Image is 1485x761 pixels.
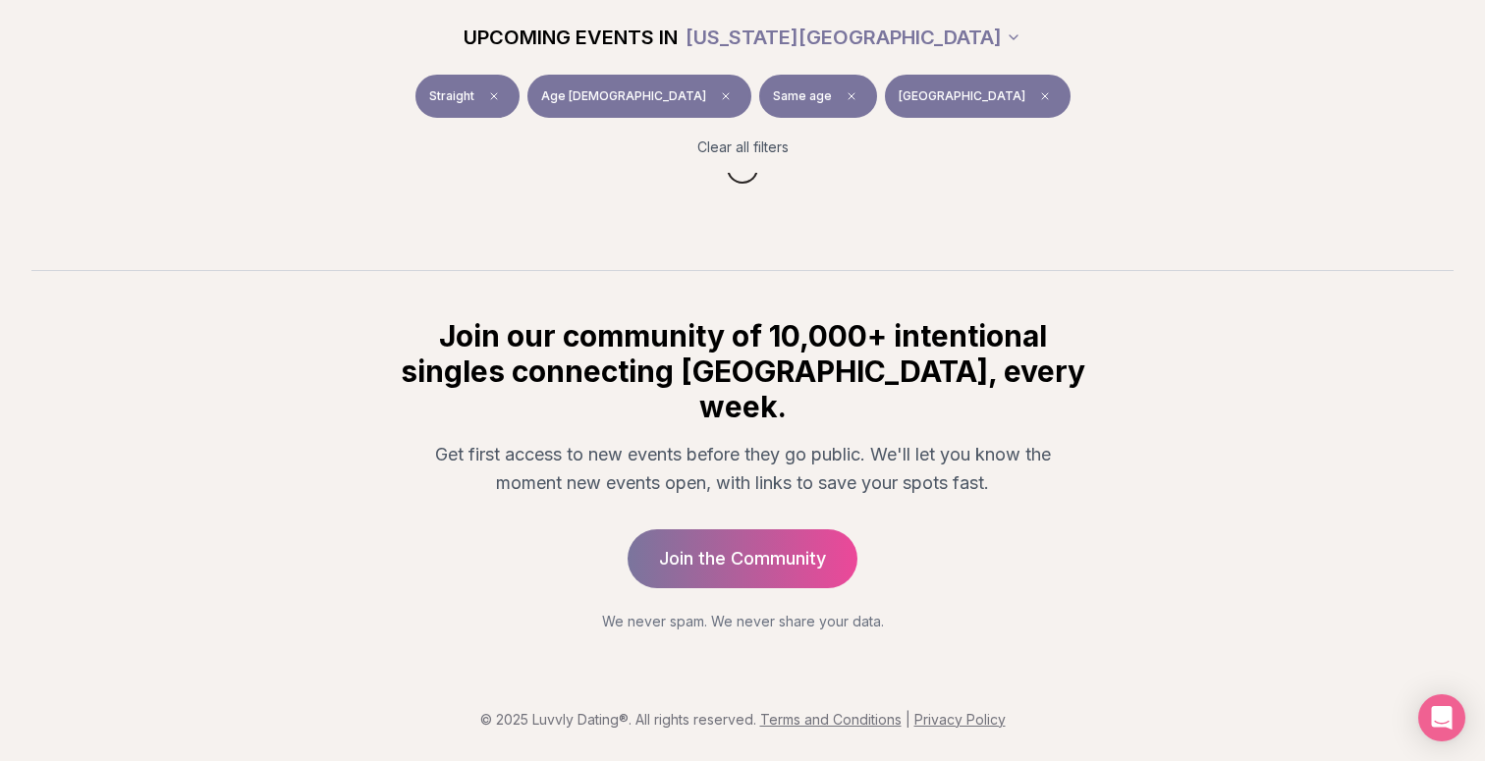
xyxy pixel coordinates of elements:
span: Clear preference [840,84,863,108]
span: | [906,711,910,728]
a: Privacy Policy [914,711,1006,728]
span: Clear event type filter [482,84,506,108]
span: Straight [429,88,474,104]
span: Clear age [714,84,738,108]
div: Open Intercom Messenger [1418,694,1465,741]
h2: Join our community of 10,000+ intentional singles connecting [GEOGRAPHIC_DATA], every week. [397,318,1088,424]
span: UPCOMING EVENTS IN [464,24,678,51]
p: We never spam. We never share your data. [397,612,1088,631]
a: Terms and Conditions [760,711,902,728]
p: Get first access to new events before they go public. We'll let you know the moment new events op... [412,440,1072,498]
span: [GEOGRAPHIC_DATA] [899,88,1025,104]
button: Same ageClear preference [759,75,877,118]
span: Age [DEMOGRAPHIC_DATA] [541,88,706,104]
button: Clear all filters [686,126,800,169]
a: Join the Community [628,529,857,588]
button: [US_STATE][GEOGRAPHIC_DATA] [686,16,1021,59]
p: © 2025 Luvvly Dating®. All rights reserved. [16,710,1469,730]
button: [GEOGRAPHIC_DATA]Clear borough filter [885,75,1071,118]
button: Age [DEMOGRAPHIC_DATA]Clear age [527,75,751,118]
span: Same age [773,88,832,104]
button: StraightClear event type filter [415,75,520,118]
span: Clear borough filter [1033,84,1057,108]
